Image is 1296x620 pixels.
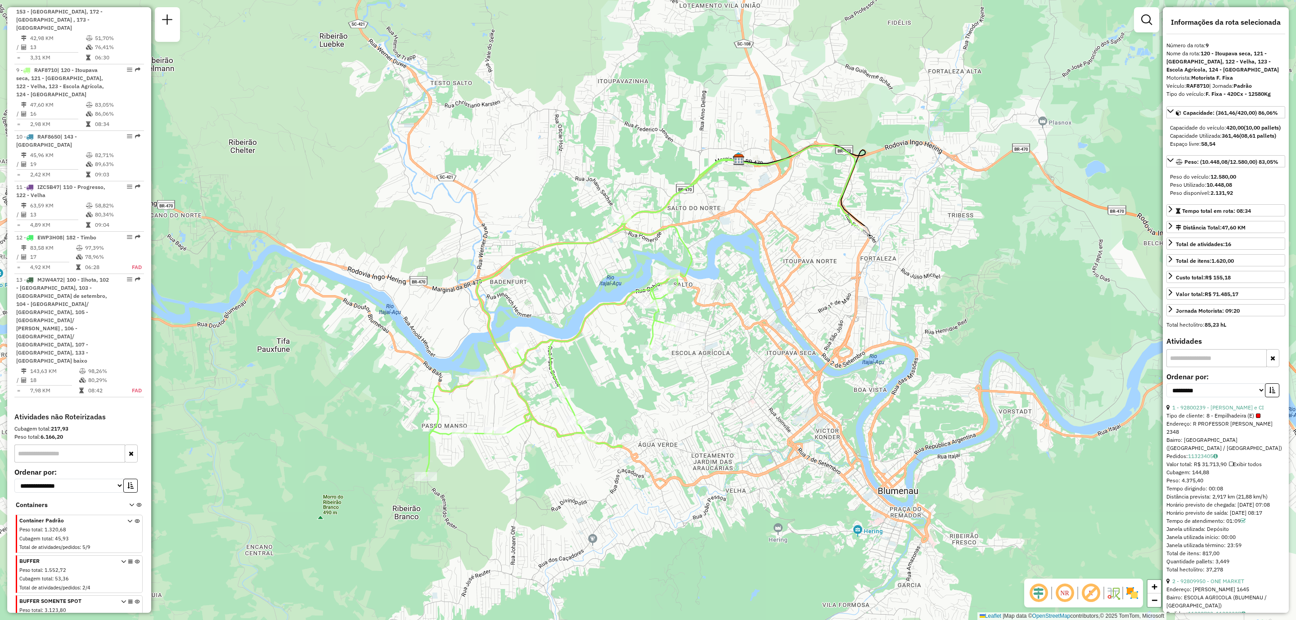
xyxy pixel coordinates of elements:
div: Total hectolitro: [1166,321,1285,329]
span: Peso: (10.448,08/12.580,00) 83,05% [1184,158,1278,165]
i: Distância Total [21,203,27,208]
em: Opções [127,67,132,72]
i: Opções [128,559,133,593]
td: 7,98 KM [30,386,79,395]
i: % de utilização do peso [86,102,93,108]
strong: 9 [1206,42,1209,49]
strong: 6.166,20 [40,433,63,440]
strong: F. Fixa - 420Cx - 12580Kg [1206,90,1271,97]
span: 53,36 [55,575,69,582]
em: Opções [127,184,132,189]
div: Pedidos: [1166,452,1285,460]
div: Custo total: [1176,274,1231,282]
td: = [16,263,21,272]
span: : [80,544,81,550]
span: Cubagem: 144,88 [1166,469,1209,476]
span: Peso total [19,607,42,613]
i: Total de Atividades [21,162,27,167]
div: Motorista: [1166,74,1285,82]
td: 3,31 KM [30,53,85,62]
div: Janela utilizada início: 00:00 [1166,533,1285,541]
a: Total de itens:1.620,00 [1166,254,1285,266]
td: 16 [30,109,85,118]
button: Ordem crescente [1265,383,1279,397]
span: Total de atividades/pedidos [19,584,80,591]
i: Total de Atividades [21,254,27,260]
span: Total de atividades: [1176,241,1231,247]
span: : [42,607,43,613]
div: Peso Utilizado: [1170,181,1282,189]
td: 51,70% [94,34,140,43]
td: 80,34% [94,210,140,219]
td: 82,71% [94,151,140,160]
td: 83,05% [94,100,140,109]
td: 4,89 KM [30,220,85,229]
div: Peso disponível: [1170,189,1282,197]
a: 1 - 92800239 - [PERSON_NAME] e CI [1172,404,1264,411]
div: Cubagem total: [14,425,144,433]
td: 98,26% [88,367,123,376]
strong: R$ 71.485,17 [1205,291,1238,297]
i: % de utilização da cubagem [79,377,86,383]
span: : [52,535,54,542]
a: Zoom out [1147,593,1161,607]
td: 89,63% [94,160,140,169]
strong: RAF8710 [1186,82,1209,89]
a: Tempo total em rota: 08:34 [1166,204,1285,216]
td: 86,06% [94,109,140,118]
h4: Informações da rota selecionada [1166,18,1285,27]
i: Tempo total em rota [86,222,90,228]
span: Peso: 4.375,40 [1166,477,1203,484]
span: EWP3H08 [37,234,63,241]
label: Ordenar por: [1166,371,1285,382]
i: Tempo total em rota [76,265,81,270]
td: 08:42 [88,386,123,395]
td: / [16,210,21,219]
i: % de utilização do peso [86,203,93,208]
span: Exibir rótulo [1080,582,1102,604]
i: % de utilização da cubagem [86,45,93,50]
strong: 85,23 hL [1205,321,1226,328]
td: 06:30 [94,53,140,62]
div: Total hectolitro: 37,278 [1166,566,1285,574]
img: CDD Blumenau [733,154,745,166]
div: Horário previsto de saída: [DATE] 08:17 [1166,509,1285,517]
td: 06:28 [85,263,122,272]
td: 63,59 KM [30,201,85,210]
div: Número da rota: [1166,41,1285,49]
strong: (10,00 pallets) [1244,124,1281,131]
span: + [1152,581,1157,592]
span: Tempo total em rota: 08:34 [1182,207,1251,214]
td: = [16,53,21,62]
div: Capacidade Utilizada: [1170,132,1282,140]
strong: Padrão [1233,82,1252,89]
div: Horário previsto de chegada: [DATE] 07:08 [1166,501,1285,509]
span: Peso do veículo: [1170,173,1236,180]
a: Total de atividades:16 [1166,238,1285,250]
i: Tempo total em rota [86,121,90,127]
td: 76,41% [94,43,140,52]
span: 5/9 [82,544,90,550]
strong: (08,61 pallets) [1239,132,1276,139]
span: − [1152,594,1157,606]
a: Leaflet [980,613,1001,619]
i: Total de Atividades [21,45,27,50]
td: FAD [122,263,142,272]
i: % de utilização da cubagem [86,111,93,117]
i: % de utilização da cubagem [86,212,93,217]
a: Zoom in [1147,580,1161,593]
td: / [16,376,21,385]
i: Observações [1241,611,1246,616]
span: Ocultar deslocamento [1028,582,1049,604]
em: Rota exportada [135,277,140,282]
div: Nome da rota: [1166,49,1285,74]
td: 08:34 [94,120,140,129]
td: / [16,43,21,52]
i: Distância Total [21,36,27,41]
span: 10 - [16,133,77,148]
div: Total de itens: 817,00 [1166,549,1285,557]
span: MJW4A72 [37,276,63,283]
td: / [16,160,21,169]
td: 83,58 KM [30,243,76,252]
i: % de utilização do peso [86,36,93,41]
